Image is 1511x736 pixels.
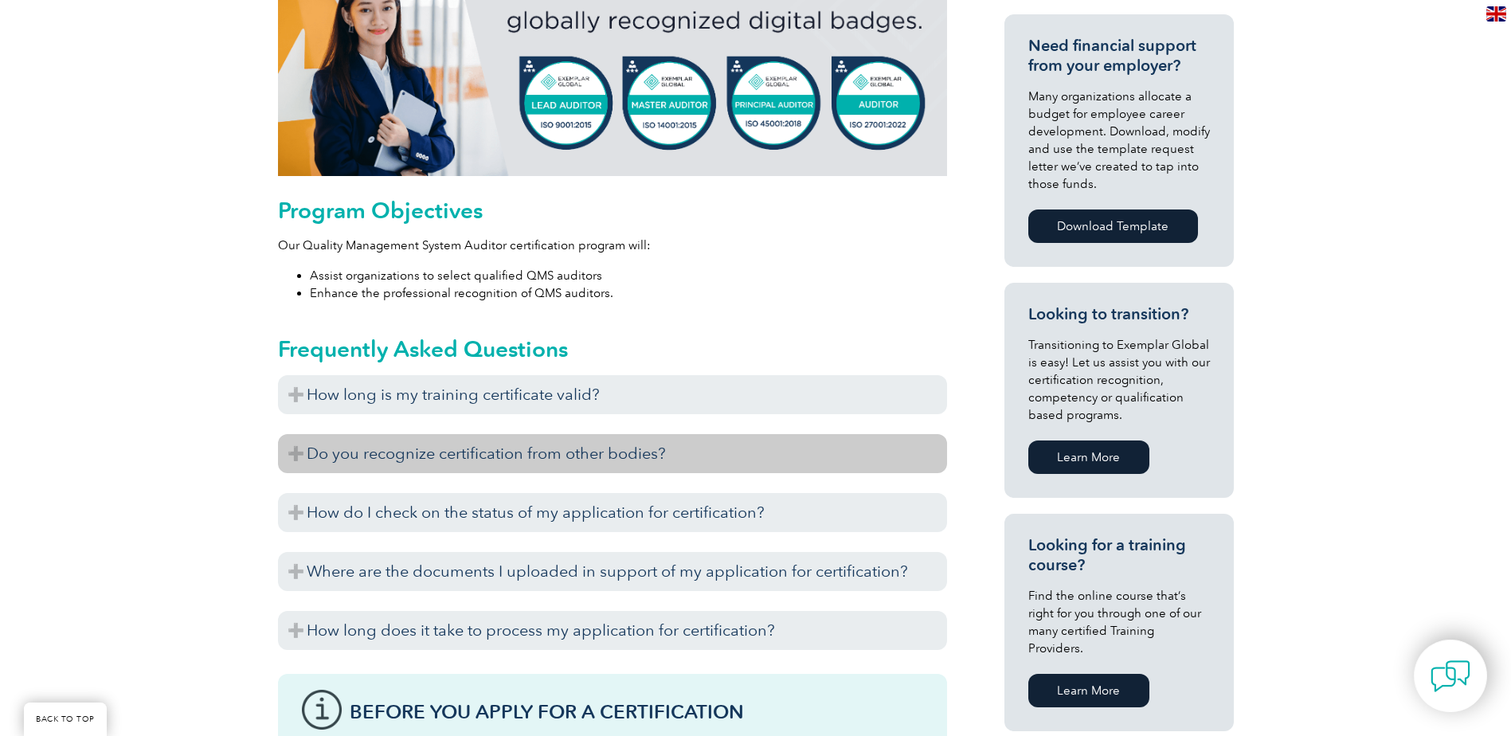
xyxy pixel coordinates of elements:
[1028,587,1210,657] p: Find the online course that’s right for you through one of our many certified Training Providers.
[278,237,947,254] p: Our Quality Management System Auditor certification program will:
[278,198,947,223] h2: Program Objectives
[1028,209,1198,243] a: Download Template
[1028,36,1210,76] h3: Need financial support from your employer?
[310,284,947,302] li: Enhance the professional recognition of QMS auditors.
[350,702,923,722] h3: Before You Apply For a Certification
[1028,440,1149,474] a: Learn More
[278,552,947,591] h3: Where are the documents I uploaded in support of my application for certification?
[1028,304,1210,324] h3: Looking to transition?
[278,375,947,414] h3: How long is my training certificate valid?
[278,434,947,473] h3: Do you recognize certification from other bodies?
[1486,6,1506,22] img: en
[1028,88,1210,193] p: Many organizations allocate a budget for employee career development. Download, modify and use th...
[1028,336,1210,424] p: Transitioning to Exemplar Global is easy! Let us assist you with our certification recognition, c...
[24,703,107,736] a: BACK TO TOP
[278,493,947,532] h3: How do I check on the status of my application for certification?
[278,611,947,650] h3: How long does it take to process my application for certification?
[310,267,947,284] li: Assist organizations to select qualified QMS auditors
[278,336,947,362] h2: Frequently Asked Questions
[1028,535,1210,575] h3: Looking for a training course?
[1431,656,1470,696] img: contact-chat.png
[1028,674,1149,707] a: Learn More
